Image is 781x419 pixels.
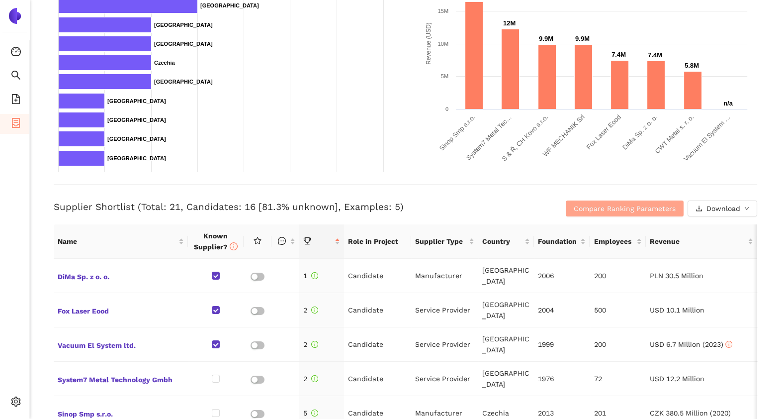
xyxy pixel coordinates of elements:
[538,236,578,247] span: Foundation
[650,409,731,417] span: CZK 380.5 Million (2020)
[534,224,590,259] th: this column's title is Foundation,this column is sortable
[478,293,534,327] td: [GEOGRAPHIC_DATA]
[54,224,188,259] th: this column's title is Name,this column is sortable
[411,224,478,259] th: this column's title is Supplier Type,this column is sortable
[648,51,662,59] text: 7.4M
[11,43,21,63] span: dashboard
[650,340,732,348] span: USD 6.7 Million (2023)
[478,259,534,293] td: [GEOGRAPHIC_DATA]
[194,232,238,251] span: Known Supplier?
[415,236,467,247] span: Supplier Type
[58,338,184,351] span: Vacuum El System ltd.
[311,410,318,417] span: info-circle
[574,203,676,214] span: Compare Ranking Parameters
[590,224,645,259] th: this column's title is Employees,this column is sortable
[311,341,318,348] span: info-circle
[411,293,478,327] td: Service Provider
[58,236,176,247] span: Name
[437,113,476,152] text: Sinop Smp s.r.o.
[440,73,448,79] text: 5M
[54,201,522,213] h3: Supplier Shortlist (Total: 21, Candidates: 16 [81.3% unknown], Examples: 5)
[621,113,659,151] text: DiMa Sp. z o. o.
[230,242,238,250] span: info-circle
[437,41,448,47] text: 10M
[303,340,318,348] span: 2
[650,236,746,247] span: Revenue
[464,113,513,162] text: System7 Metal Tec…
[685,62,699,69] text: 5.8M
[744,206,749,212] span: down
[653,113,695,155] text: CWT Metal s. r. o.
[723,100,733,107] text: n/a
[7,8,23,24] img: Logo
[695,205,702,213] span: download
[154,79,213,85] text: [GEOGRAPHIC_DATA]
[437,8,448,14] text: 15M
[541,113,586,158] text: WF MECHANIK Srl
[303,375,318,383] span: 2
[594,236,634,247] span: Employees
[534,259,590,293] td: 2006
[271,224,299,259] th: this column is sortable
[154,41,213,47] text: [GEOGRAPHIC_DATA]
[311,375,318,382] span: info-circle
[590,293,646,327] td: 500
[590,327,646,362] td: 200
[445,106,448,112] text: 0
[154,60,175,66] text: Czechia
[566,201,684,216] button: Compare Ranking Parameters
[482,236,522,247] span: Country
[682,113,731,163] text: Vacuum El System …
[303,237,311,245] span: trophy
[425,22,432,65] text: Revenue (USD)
[725,341,732,348] span: info-circle
[107,98,166,104] text: [GEOGRAPHIC_DATA]
[58,372,184,385] span: System7 Metal Technology Gmbh
[344,224,411,259] th: Role in Project
[503,19,516,27] text: 12M
[303,306,318,314] span: 2
[478,362,534,396] td: [GEOGRAPHIC_DATA]
[311,272,318,279] span: info-circle
[107,136,166,142] text: [GEOGRAPHIC_DATA]
[575,35,590,42] text: 9.9M
[411,259,478,293] td: Manufacturer
[11,91,21,110] span: file-add
[646,224,758,259] th: this column's title is Revenue,this column is sortable
[11,67,21,87] span: search
[11,114,21,134] span: container
[107,155,166,161] text: [GEOGRAPHIC_DATA]
[534,293,590,327] td: 2004
[534,362,590,396] td: 1976
[11,393,21,413] span: setting
[344,362,411,396] td: Candidate
[590,362,646,396] td: 72
[650,306,704,314] span: USD 10.1 Million
[303,409,318,417] span: 5
[58,304,184,316] span: Fox Laser Eood
[534,327,590,362] td: 1999
[411,362,478,396] td: Service Provider
[539,35,553,42] text: 9.9M
[650,272,703,280] span: PLN 30.5 Million
[154,22,213,28] text: [GEOGRAPHIC_DATA]
[585,113,622,151] text: Fox Laser Eood
[344,259,411,293] td: Candidate
[344,327,411,362] td: Candidate
[58,269,184,282] span: DiMa Sp. z o. o.
[611,51,626,58] text: 7.4M
[500,113,549,163] text: S & Ř, CH Kovo s.r.o.
[344,293,411,327] td: Candidate
[478,224,534,259] th: this column's title is Country,this column is sortable
[254,237,261,245] span: star
[590,259,646,293] td: 200
[650,375,704,383] span: USD 12.2 Million
[311,307,318,314] span: info-circle
[107,117,166,123] text: [GEOGRAPHIC_DATA]
[706,203,740,214] span: Download
[303,272,318,280] span: 1
[688,201,757,216] button: downloadDownloaddown
[278,237,286,245] span: message
[411,327,478,362] td: Service Provider
[200,2,259,8] text: [GEOGRAPHIC_DATA]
